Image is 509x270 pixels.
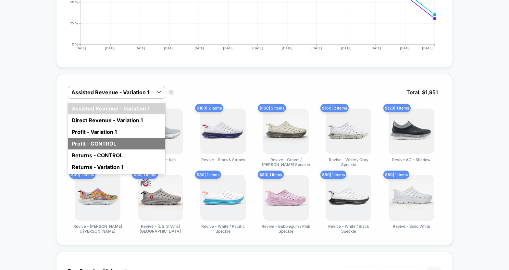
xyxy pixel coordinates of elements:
[70,21,78,25] tspan: 25 %
[311,46,322,50] tspan: [DATE]
[168,90,174,95] button: ?
[75,175,120,221] img: Revive - KANE x Timmy Ham
[199,224,247,234] span: Revive - White / Pacific Speckle
[68,126,165,138] div: Profit - Variation 1
[72,42,78,46] tspan: 0 %
[68,103,165,114] div: Assisted Revenue - Variation 1
[262,224,310,234] span: Revive - Bubblegum / Pink Speckle
[193,46,204,50] tspan: [DATE]
[134,46,145,50] tspan: [DATE]
[68,149,165,161] div: Returns - CONTROL
[324,157,373,167] span: Revive - White / Gray Speckle
[195,104,223,112] span: $ 160 | 2 items
[164,46,175,50] tspan: [DATE]
[400,46,411,50] tspan: [DATE]
[68,114,165,126] div: Direct Revenue - Variation 1
[393,224,430,229] span: Revive - Solid White
[263,109,309,154] img: Revive - Gravel / Morel Speckle
[383,171,409,179] span: $ 80 | 1 items
[263,175,309,221] img: Revive - Bubblegum / Pink Speckle
[392,157,430,162] span: Revive AC - Shadow
[195,171,221,179] span: $ 80 | 1 items
[258,104,286,112] span: $ 160 | 2 items
[68,161,165,173] div: Returns - Variation 1
[389,109,434,154] img: Revive AC - Shadow
[200,109,246,154] img: Revive - Stars & Stripes
[341,46,352,50] tspan: [DATE]
[324,224,373,234] span: Revive - White / Black Speckle
[201,157,245,162] span: Revive - Stars & Stripes
[69,171,95,179] span: $ 90 | 1 items
[370,46,381,50] tspan: [DATE]
[132,171,158,179] span: $ 85 | 1 items
[136,224,185,234] span: Revive - [US_STATE][GEOGRAPHIC_DATA]
[320,171,346,179] span: $ 80 | 1 items
[258,171,284,179] span: $ 80 | 1 items
[383,104,411,112] span: $ 120 | 1 items
[403,86,441,99] span: Total: $ 1,951
[326,109,371,154] img: Revive - White / Gray Speckle
[75,46,86,50] tspan: [DATE]
[389,175,434,221] img: Revive - Solid White
[253,46,263,50] tspan: [DATE]
[262,157,310,167] span: Revive - Gravel / [PERSON_NAME] Speckle
[320,104,349,112] span: $ 160 | 2 items
[326,175,371,221] img: Revive - White / Black Speckle
[282,46,292,50] tspan: [DATE]
[105,46,116,50] tspan: [DATE]
[68,138,165,149] div: Profit - CONTROL
[73,224,122,234] span: Revive - [PERSON_NAME] x [PERSON_NAME]
[223,46,234,50] tspan: [DATE]
[422,46,433,50] tspan: [DATE]
[200,175,246,221] img: Revive - White / Pacific Speckle
[138,175,183,221] img: Revive - Ohio State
